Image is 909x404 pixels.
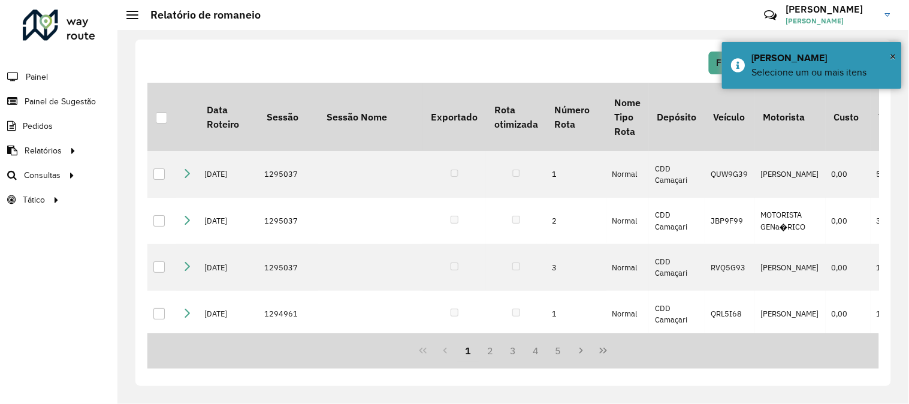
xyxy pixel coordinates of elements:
button: Filtrar [709,52,750,74]
td: 0,00 [826,198,871,245]
span: Relatórios [25,144,62,157]
a: Contato Rápido [757,2,783,28]
div: Selecione um ou mais itens [752,65,893,80]
td: CDD Camaçari [649,291,705,337]
h3: [PERSON_NAME] [786,4,876,15]
td: Normal [606,244,649,291]
button: 4 [524,339,547,362]
th: Rota otimizada [486,83,546,151]
span: Pedidos [23,120,53,132]
th: Veículo [705,83,755,151]
td: [DATE] [198,244,258,291]
button: 2 [479,339,502,362]
span: Tático [23,194,45,206]
td: 1295037 [258,198,318,245]
button: 1 [457,339,479,362]
td: [PERSON_NAME] [755,151,826,198]
th: Exportado [423,83,486,151]
td: [DATE] [198,151,258,198]
td: [DATE] [198,198,258,245]
td: RVQ5G93 [705,244,755,291]
button: Close [890,47,896,65]
div: Imprimir Romaneio [752,51,893,65]
th: Data Roteiro [198,83,258,151]
td: MOTORISTA GENa�RICO [755,198,826,245]
td: JBP9F99 [705,198,755,245]
td: 0,00 [826,151,871,198]
span: Consultas [24,169,61,182]
td: 1 [546,151,606,198]
td: 1294961 [258,291,318,337]
td: Normal [606,198,649,245]
th: Sessão Nome [318,83,423,151]
button: Last Page [592,339,615,362]
span: × [890,50,896,63]
button: Next Page [570,339,593,362]
td: CDD Camaçari [649,151,705,198]
span: Painel de Sugestão [25,95,96,108]
button: 3 [502,339,525,362]
th: Depósito [649,83,705,151]
td: [DATE] [198,291,258,337]
th: Motorista [755,83,826,151]
td: 0,00 [826,291,871,337]
th: Custo [826,83,871,151]
td: 1295037 [258,151,318,198]
th: Número Rota [546,83,606,151]
td: Normal [606,291,649,337]
td: 1 [546,291,606,337]
td: QRL5I68 [705,291,755,337]
td: QUW9G39 [705,151,755,198]
td: [PERSON_NAME] [755,291,826,337]
span: Filtrar [717,58,742,68]
span: Painel [26,71,48,83]
td: 1295037 [258,244,318,291]
td: 2 [546,198,606,245]
th: Nome Tipo Rota [606,83,649,151]
td: CDD Camaçari [649,244,705,291]
button: 5 [547,339,570,362]
span: [PERSON_NAME] [786,16,876,26]
td: 3 [546,244,606,291]
td: Normal [606,151,649,198]
td: 0,00 [826,244,871,291]
td: CDD Camaçari [649,198,705,245]
th: Sessão [258,83,318,151]
h2: Relatório de romaneio [138,8,261,22]
td: [PERSON_NAME] [755,244,826,291]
